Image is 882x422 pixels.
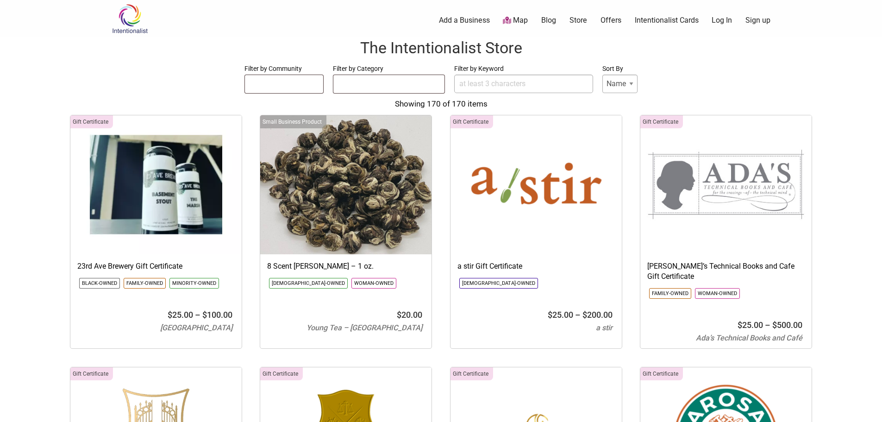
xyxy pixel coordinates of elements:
[195,310,200,320] span: –
[108,4,152,34] img: Intentionalist
[541,15,556,25] a: Blog
[548,310,552,320] span: $
[70,367,113,380] div: Click to show only this category
[169,278,219,289] li: Click to show only this community
[765,320,770,330] span: –
[738,320,742,330] span: $
[333,63,445,75] label: Filter by Category
[307,323,422,332] span: Young Tea – [GEOGRAPHIC_DATA]
[649,288,691,299] li: Click to show only this community
[77,261,235,271] h3: 23rd Ave Brewery Gift Certificate
[9,37,873,59] h1: The Intentionalist Store
[202,310,232,320] bdi: 100.00
[160,323,232,332] span: [GEOGRAPHIC_DATA]
[79,278,120,289] li: Click to show only this community
[696,334,802,342] span: Ada’s Technical Books and Café
[260,115,432,254] img: Young Tea 8 Scent Jasmine Green Pearl
[503,15,528,26] a: Map
[168,310,193,320] bdi: 25.00
[351,278,396,289] li: Click to show only this community
[454,63,593,75] label: Filter by Keyword
[601,15,621,25] a: Offers
[602,63,638,75] label: Sort By
[695,288,740,299] li: Click to show only this community
[260,115,326,128] div: Click to show only this category
[548,310,573,320] bdi: 25.00
[260,367,303,380] div: Click to show only this category
[640,115,683,128] div: Click to show only this category
[459,278,538,289] li: Click to show only this community
[70,115,113,128] div: Click to show only this category
[575,310,581,320] span: –
[640,367,683,380] div: Click to show only this category
[772,320,802,330] bdi: 500.00
[596,323,613,332] span: a stir
[772,320,777,330] span: $
[450,115,493,128] div: Click to show only this category
[450,367,493,380] div: Click to show only this category
[582,310,587,320] span: $
[647,261,805,282] h3: [PERSON_NAME]’s Technical Books and Cafe Gift Certificate
[640,115,812,254] img: Adas Technical Books and Cafe Logo
[397,310,401,320] span: $
[244,63,324,75] label: Filter by Community
[202,310,207,320] span: $
[712,15,732,25] a: Log In
[9,98,873,110] div: Showing 170 of 170 items
[168,310,172,320] span: $
[439,15,490,25] a: Add a Business
[457,261,615,271] h3: a stir Gift Certificate
[124,278,166,289] li: Click to show only this community
[635,15,699,25] a: Intentionalist Cards
[745,15,770,25] a: Sign up
[269,278,348,289] li: Click to show only this community
[454,75,593,93] input: at least 3 characters
[267,261,425,271] h3: 8 Scent [PERSON_NAME] – 1 oz.
[738,320,763,330] bdi: 25.00
[569,15,587,25] a: Store
[582,310,613,320] bdi: 200.00
[397,310,422,320] bdi: 20.00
